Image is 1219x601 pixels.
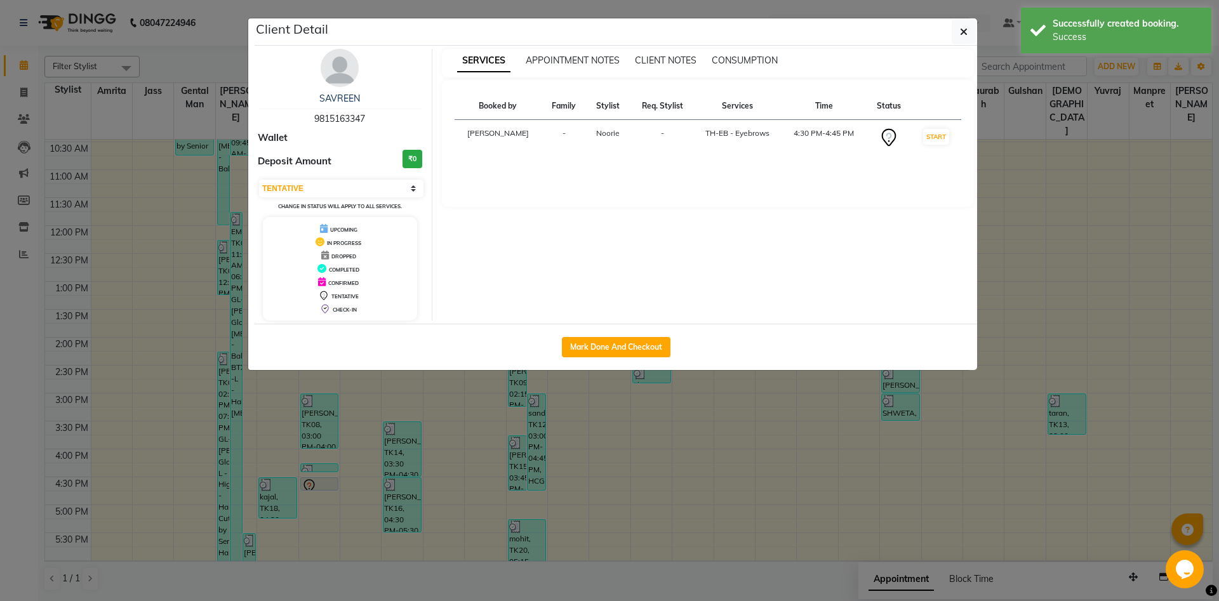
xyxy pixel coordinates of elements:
h3: ₹0 [403,150,422,168]
th: Services [695,93,781,120]
a: SAVREEN [319,93,360,104]
span: DROPPED [331,253,356,260]
span: Wallet [258,131,288,145]
img: avatar [321,49,359,87]
span: CONSUMPTION [712,55,778,66]
span: SERVICES [457,50,510,72]
td: [PERSON_NAME] [455,120,542,156]
small: Change in status will apply to all services. [278,203,402,209]
span: COMPLETED [329,267,359,273]
iframe: chat widget [1166,550,1206,588]
th: Stylist [586,93,630,120]
span: TENTATIVE [331,293,359,300]
th: Status [867,93,911,120]
td: - [542,120,586,156]
span: 9815163347 [314,113,365,124]
th: Booked by [455,93,542,120]
button: Mark Done And Checkout [562,337,670,357]
span: UPCOMING [330,227,357,233]
span: Deposit Amount [258,154,331,169]
td: - [630,120,695,156]
td: 4:30 PM-4:45 PM [781,120,867,156]
th: Time [781,93,867,120]
div: TH-EB - Eyebrows [702,128,773,139]
button: START [923,129,949,145]
span: CLIENT NOTES [635,55,696,66]
span: CONFIRMED [328,280,359,286]
span: Noorie [596,128,620,138]
div: Success [1053,30,1202,44]
h5: Client Detail [256,20,328,39]
span: APPOINTMENT NOTES [526,55,620,66]
span: IN PROGRESS [327,240,361,246]
th: Req. Stylist [630,93,695,120]
span: CHECK-IN [333,307,357,313]
th: Family [542,93,586,120]
div: Successfully created booking. [1053,17,1202,30]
